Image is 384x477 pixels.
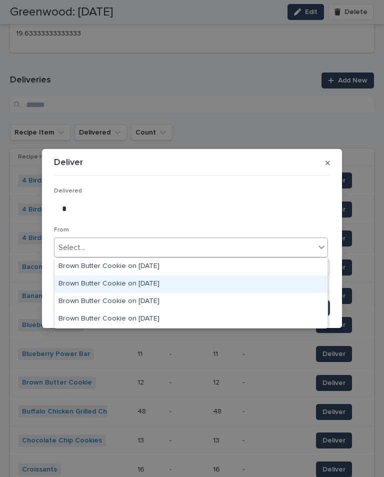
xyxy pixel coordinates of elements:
div: Brown Butter Cookie on 9-8-25 [54,310,327,328]
div: Select... [58,242,85,253]
div: Brown Butter Cookie on 8-24-25 [54,258,327,275]
span: From [54,227,69,233]
span: Delivered [54,188,82,194]
p: Deliver [54,157,83,168]
div: Brown Butter Cookie on 9-5-25 [54,293,327,310]
div: Brown Butter Cookie on 9-15-25 [54,275,327,293]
